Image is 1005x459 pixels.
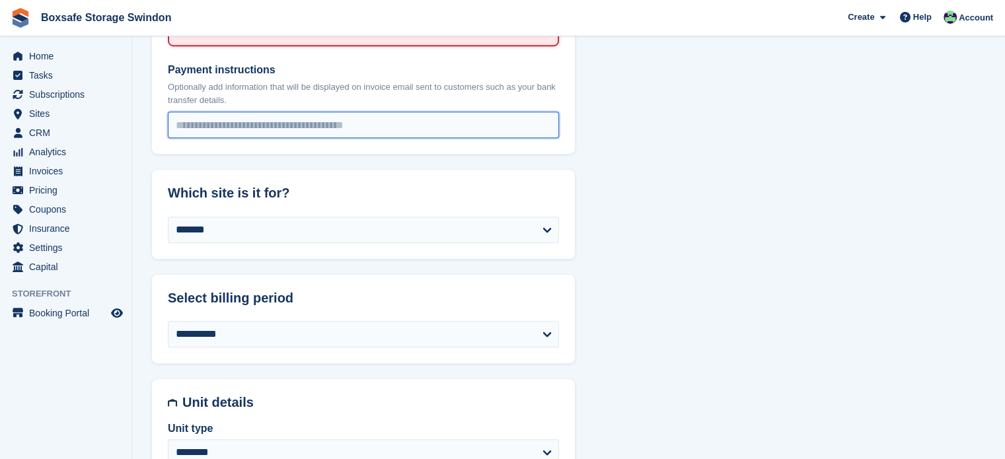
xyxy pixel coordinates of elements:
a: Preview store [109,305,125,321]
a: menu [7,181,125,199]
label: Payment instructions [168,62,559,78]
img: stora-icon-8386f47178a22dfd0bd8f6a31ec36ba5ce8667c1dd55bd0f319d3a0aa187defe.svg [11,8,30,28]
span: CRM [29,124,108,142]
a: menu [7,47,125,65]
a: menu [7,200,125,219]
span: Storefront [12,287,131,300]
span: Invoices [29,162,108,180]
span: Subscriptions [29,85,108,104]
span: Analytics [29,143,108,161]
span: Create [848,11,874,24]
a: menu [7,162,125,180]
label: Unit type [168,421,559,437]
a: menu [7,219,125,238]
h2: Unit details [182,395,559,410]
a: menu [7,238,125,257]
p: Optionally add information that will be displayed on invoice email sent to customers such as your... [168,81,559,106]
a: Boxsafe Storage Swindon [36,7,176,28]
span: Settings [29,238,108,257]
a: menu [7,124,125,142]
span: Capital [29,258,108,276]
h2: Select billing period [168,291,559,306]
span: Account [959,11,993,24]
span: Booking Portal [29,304,108,322]
span: Tasks [29,66,108,85]
span: Insurance [29,219,108,238]
span: Home [29,47,108,65]
span: Pricing [29,181,108,199]
span: Sites [29,104,108,123]
a: menu [7,104,125,123]
span: Coupons [29,200,108,219]
a: menu [7,85,125,104]
a: menu [7,258,125,276]
span: Help [913,11,932,24]
a: menu [7,304,125,322]
img: Kim Virabi [944,11,957,24]
a: menu [7,143,125,161]
a: menu [7,66,125,85]
h2: Which site is it for? [168,186,559,201]
img: unit-details-icon-595b0c5c156355b767ba7b61e002efae458ec76ed5ec05730b8e856ff9ea34a9.svg [168,395,177,410]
